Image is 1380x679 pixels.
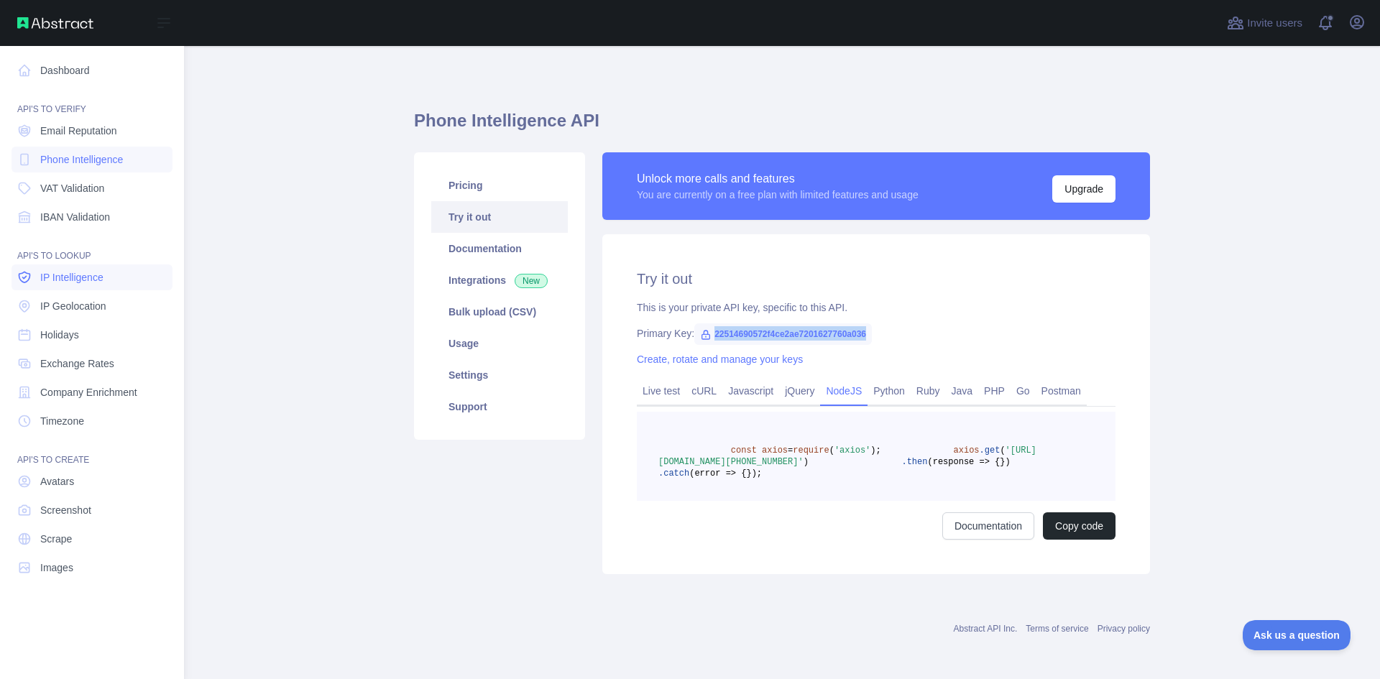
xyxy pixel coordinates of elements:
[820,379,868,402] a: NodeJS
[1000,445,1005,456] span: (
[868,379,911,402] a: Python
[11,57,172,83] a: Dashboard
[686,379,722,402] a: cURL
[11,118,172,144] a: Email Reputation
[11,408,172,434] a: Timezone
[793,445,829,456] span: require
[431,359,568,391] a: Settings
[637,188,919,202] div: You are currently on a free plan with limited features and usage
[746,468,762,479] span: });
[40,385,137,399] span: Company Enrichment
[942,512,1034,540] a: Documentation
[40,503,91,517] span: Screenshot
[11,468,172,494] a: Avatars
[515,274,548,288] span: New
[762,445,788,456] span: axios
[1026,624,1088,634] a: Terms of service
[11,175,172,201] a: VAT Validation
[40,124,117,138] span: Email Reputation
[40,152,123,167] span: Phone Intelligence
[658,468,689,479] span: .catch
[431,296,568,328] a: Bulk upload (CSV)
[927,457,1000,467] span: (response => {
[11,233,172,262] div: API'S TO LOOKUP
[980,445,1000,456] span: .get
[431,328,568,359] a: Usage
[40,210,110,224] span: IBAN Validation
[11,86,172,115] div: API'S TO VERIFY
[11,264,172,290] a: IP Intelligence
[40,532,72,546] span: Scrape
[954,624,1018,634] a: Abstract API Inc.
[11,204,172,230] a: IBAN Validation
[431,201,568,233] a: Try it out
[11,497,172,523] a: Screenshot
[40,181,104,195] span: VAT Validation
[1224,11,1305,34] button: Invite users
[1052,175,1115,203] button: Upgrade
[11,526,172,552] a: Scrape
[1000,457,1010,467] span: })
[731,445,757,456] span: const
[954,445,980,456] span: axios
[637,300,1115,315] div: This is your private API key, specific to this API.
[829,445,834,456] span: (
[788,445,793,456] span: =
[431,170,568,201] a: Pricing
[689,468,746,479] span: (error => {
[17,17,93,29] img: Abstract API
[694,323,872,345] span: 22514690572f4ce2ae7201627760a036
[911,379,946,402] a: Ruby
[431,233,568,264] a: Documentation
[637,354,803,365] a: Create, rotate and manage your keys
[40,414,84,428] span: Timezone
[637,379,686,402] a: Live test
[978,379,1011,402] a: PHP
[40,270,103,285] span: IP Intelligence
[1247,15,1302,32] span: Invite users
[11,147,172,172] a: Phone Intelligence
[40,560,73,575] span: Images
[40,356,114,371] span: Exchange Rates
[431,391,568,422] a: Support
[1043,512,1115,540] button: Copy code
[834,445,870,456] span: 'axios'
[779,379,820,402] a: jQuery
[1243,620,1351,650] iframe: Toggle Customer Support
[637,326,1115,341] div: Primary Key:
[946,379,979,402] a: Java
[11,322,172,348] a: Holidays
[870,445,880,456] span: );
[414,109,1150,144] h1: Phone Intelligence API
[1011,379,1036,402] a: Go
[40,474,74,489] span: Avatars
[40,299,106,313] span: IP Geolocation
[1036,379,1087,402] a: Postman
[40,328,79,342] span: Holidays
[431,264,568,296] a: Integrations New
[637,170,919,188] div: Unlock more calls and features
[804,457,809,467] span: )
[11,555,172,581] a: Images
[11,351,172,377] a: Exchange Rates
[1098,624,1150,634] a: Privacy policy
[722,379,779,402] a: Javascript
[11,293,172,319] a: IP Geolocation
[11,379,172,405] a: Company Enrichment
[11,437,172,466] div: API'S TO CREATE
[637,269,1115,289] h2: Try it out
[901,457,927,467] span: .then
